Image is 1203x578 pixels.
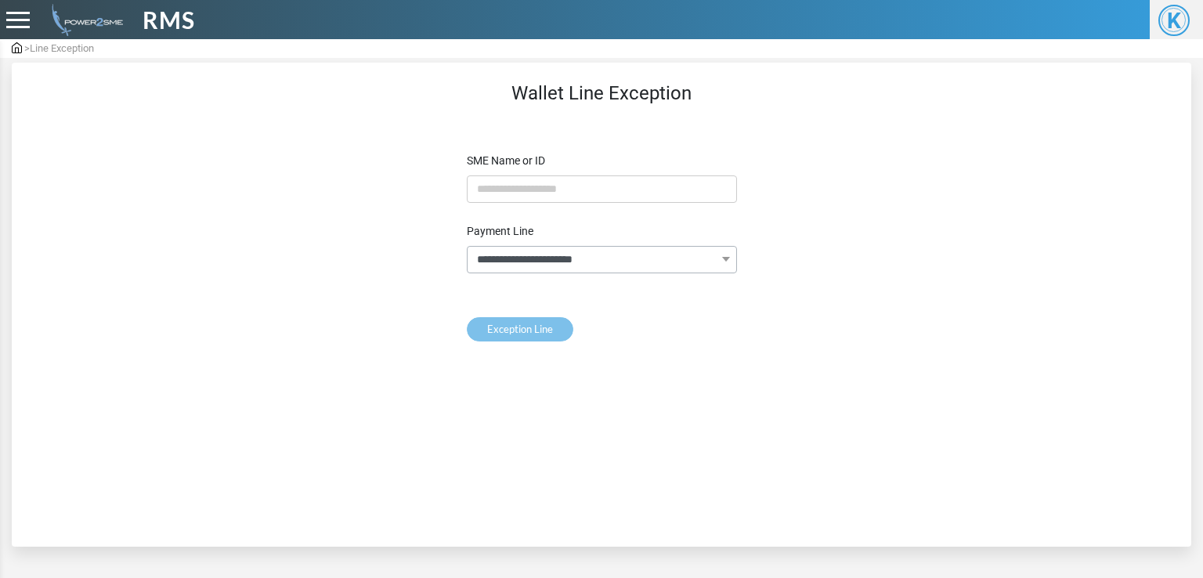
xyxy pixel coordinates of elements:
[161,79,1042,107] p: Wallet Line Exception
[45,4,123,36] img: admin
[12,42,22,53] img: admin
[1158,5,1190,36] span: K
[461,153,555,169] label: SME Name or ID
[467,317,573,342] button: Exception Line
[461,223,555,240] label: Payment Line
[30,42,94,54] span: Line Exception
[143,2,195,38] span: RMS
